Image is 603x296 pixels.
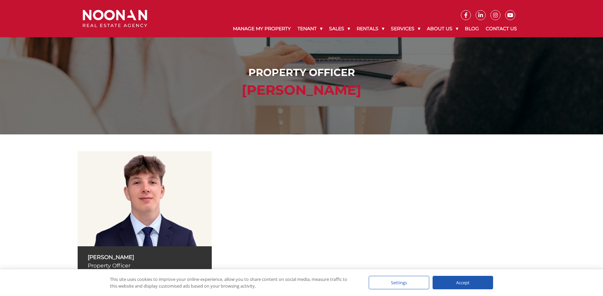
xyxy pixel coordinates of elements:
[424,20,461,37] a: About Us
[78,151,212,246] img: Samuel Stratikopoulos
[433,276,493,289] div: Accept
[84,82,519,98] h2: [PERSON_NAME]
[110,276,355,289] div: This site uses cookies to improve your online experience, allow you to share content on social me...
[326,20,353,37] a: Sales
[84,67,519,79] h1: Property Officer
[88,261,202,270] p: Property Officer
[88,253,202,261] p: [PERSON_NAME]
[83,10,147,28] img: Noonan Real Estate Agency
[369,276,429,289] div: Settings
[461,20,482,37] a: Blog
[230,20,294,37] a: Manage My Property
[353,20,388,37] a: Rentals
[482,20,520,37] a: Contact Us
[388,20,424,37] a: Services
[294,20,326,37] a: Tenant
